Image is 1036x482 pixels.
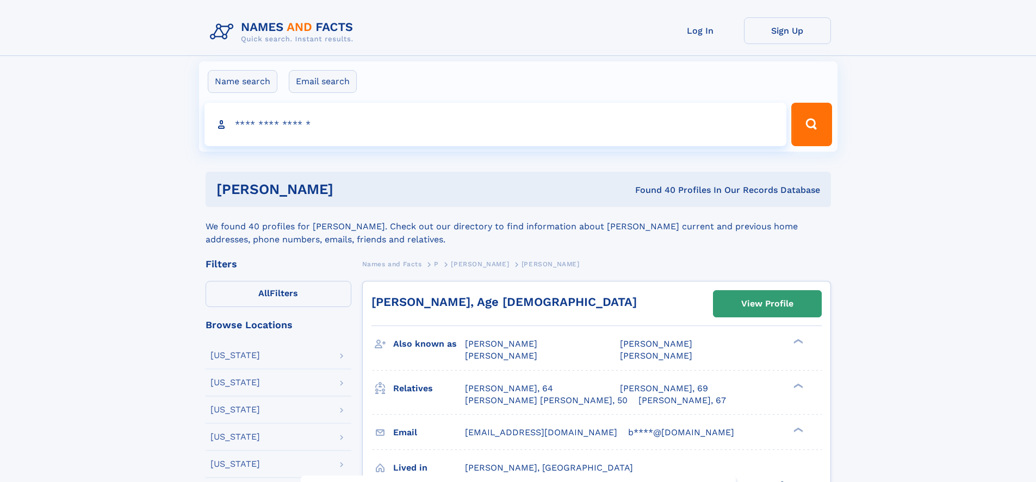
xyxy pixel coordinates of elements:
[362,257,422,271] a: Names and Facts
[451,257,509,271] a: [PERSON_NAME]
[484,184,820,196] div: Found 40 Profiles In Our Records Database
[434,260,439,268] span: P
[744,17,831,44] a: Sign Up
[465,462,633,473] span: [PERSON_NAME], [GEOGRAPHIC_DATA]
[791,338,804,345] div: ❯
[210,460,260,468] div: [US_STATE]
[465,395,628,406] a: [PERSON_NAME] [PERSON_NAME], 50
[206,320,351,330] div: Browse Locations
[206,207,831,246] div: We found 40 profiles for [PERSON_NAME]. Check out our directory to find information about [PERSON...
[210,378,260,387] div: [US_STATE]
[208,70,277,93] label: Name search
[371,295,637,309] a: [PERSON_NAME], Age [DEMOGRAPHIC_DATA]
[206,17,362,47] img: Logo Names and Facts
[791,382,804,389] div: ❯
[638,395,726,406] a: [PERSON_NAME], 67
[434,257,439,271] a: P
[465,383,553,395] a: [PERSON_NAME], 64
[522,260,580,268] span: [PERSON_NAME]
[451,260,509,268] span: [PERSON_NAME]
[791,103,832,146] button: Search Button
[206,281,351,307] label: Filters
[258,288,270,298] span: All
[393,459,465,477] h3: Lived in
[289,70,357,93] label: Email search
[210,405,260,414] div: [US_STATE]
[204,103,787,146] input: search input
[714,291,821,317] a: View Profile
[206,259,351,269] div: Filters
[393,335,465,353] h3: Also known as
[210,351,260,360] div: [US_STATE]
[210,433,260,441] div: [US_STATE]
[620,339,692,349] span: [PERSON_NAME]
[465,350,537,361] span: [PERSON_NAME]
[791,426,804,433] div: ❯
[620,383,708,395] a: [PERSON_NAME], 69
[393,423,465,442] h3: Email
[657,17,744,44] a: Log In
[620,350,692,361] span: [PERSON_NAME]
[393,379,465,398] h3: Relatives
[465,339,537,349] span: [PERSON_NAME]
[741,291,793,316] div: View Profile
[465,427,617,437] span: [EMAIL_ADDRESS][DOMAIN_NAME]
[216,183,485,196] h1: [PERSON_NAME]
